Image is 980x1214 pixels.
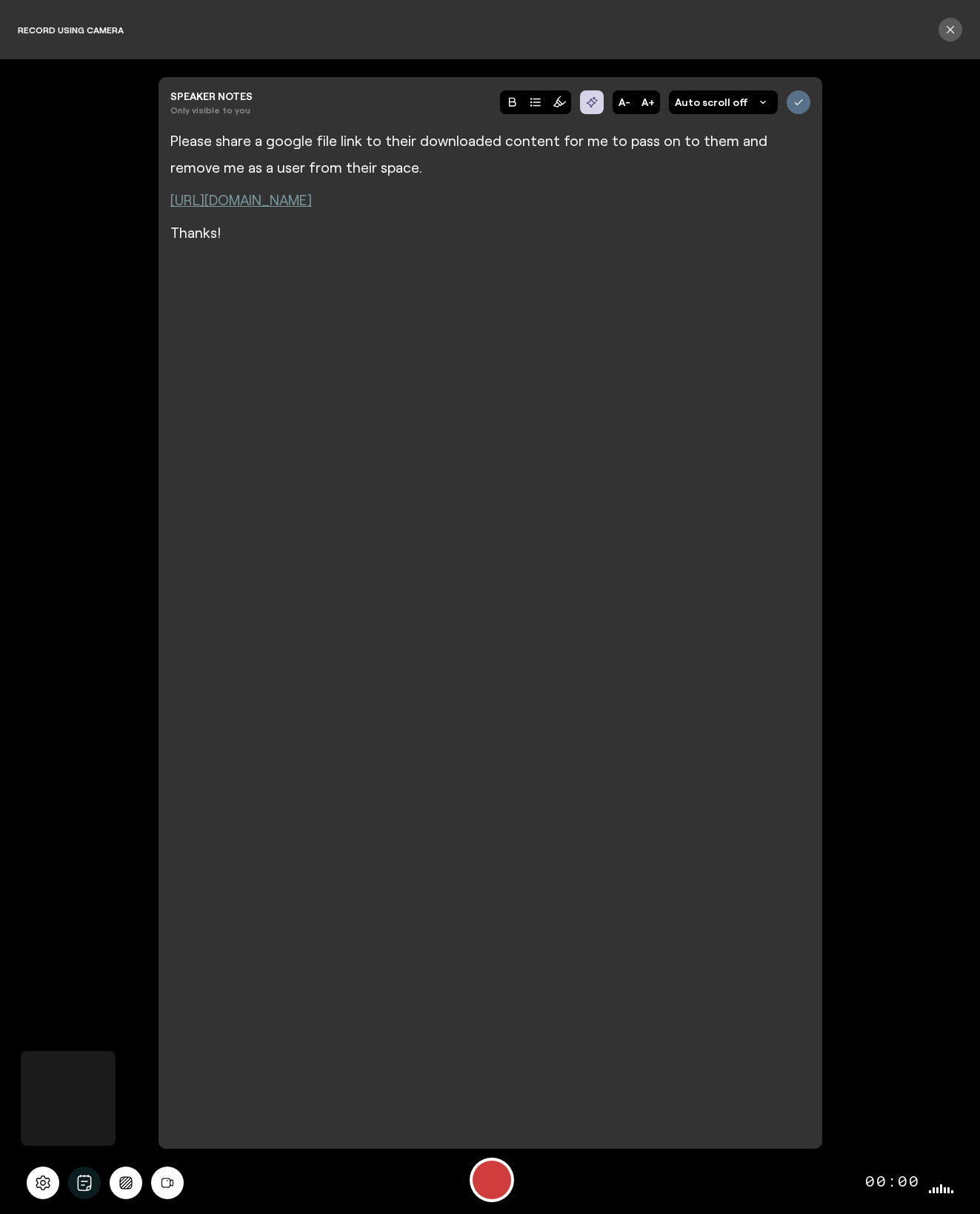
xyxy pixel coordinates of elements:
h4: Speaker notes [170,89,253,104]
div: record using camera [18,24,124,36]
p: Thanks! [170,219,810,246]
button: All [68,1167,101,1199]
a: [URL][DOMAIN_NAME] [170,191,312,208]
p: Only visible to you [170,104,253,116]
button: A- [613,90,636,114]
div: 00:00 [865,1172,920,1193]
div: Search for option [669,90,778,114]
p: Please share a google file link to their downloaded content for me to pass on to them and remove ... [170,127,810,181]
button: Background blur [110,1167,142,1199]
button: A+ [636,90,660,114]
button: Start Recording [473,1161,511,1199]
span: Auto scroll off [675,95,748,110]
